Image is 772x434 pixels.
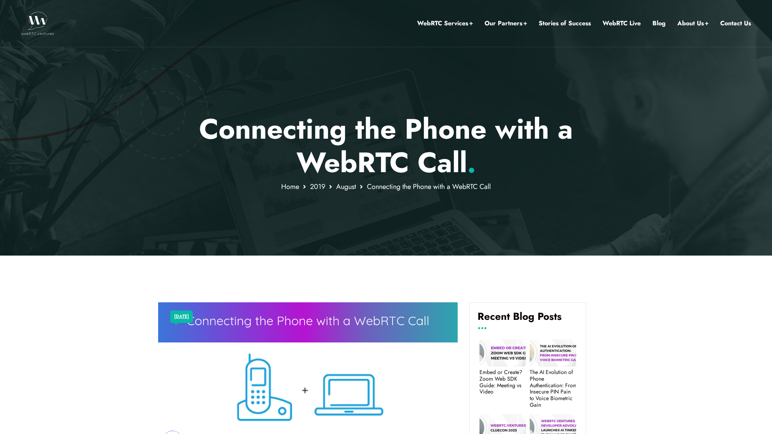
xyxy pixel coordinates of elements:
a: [DATE] [174,312,189,322]
span: Connecting the Phone with a WebRTC Call [367,182,491,192]
a: Home [281,182,299,192]
h4: Recent Blog Posts [478,311,578,328]
a: Embed or Create? Zoom Web SDK Guide: Meeting vs Video [479,369,526,395]
a: The AI Evolution of Phone Authentication: From Insecure PIN Pain to Voice Biometric Gain [530,369,576,408]
a: Contact Us [720,18,751,28]
a: WebRTC Live [603,18,641,28]
a: WebRTC Services [417,18,473,28]
a: Blog [652,18,666,28]
a: Stories of Success [539,18,591,28]
p: Connecting the Phone with a WebRTC Call [158,112,614,180]
a: About Us [677,18,709,28]
a: 2019 [310,182,325,192]
a: August [336,182,356,192]
span: . [467,142,476,183]
img: WebRTC.ventures [21,12,54,35]
a: Our Partners [485,18,527,28]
